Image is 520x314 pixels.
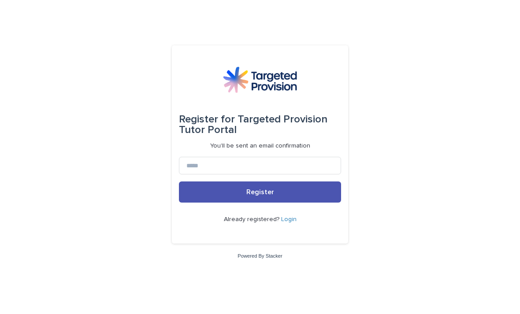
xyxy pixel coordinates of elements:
p: You'll be sent an email confirmation [210,142,310,150]
a: Powered By Stacker [238,253,282,259]
span: Register for [179,114,235,125]
img: M5nRWzHhSzIhMunXDL62 [223,66,297,93]
span: Register [246,188,274,196]
a: Login [281,216,297,222]
div: Targeted Provision Tutor Portal [179,107,341,142]
button: Register [179,181,341,203]
span: Already registered? [224,216,281,222]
